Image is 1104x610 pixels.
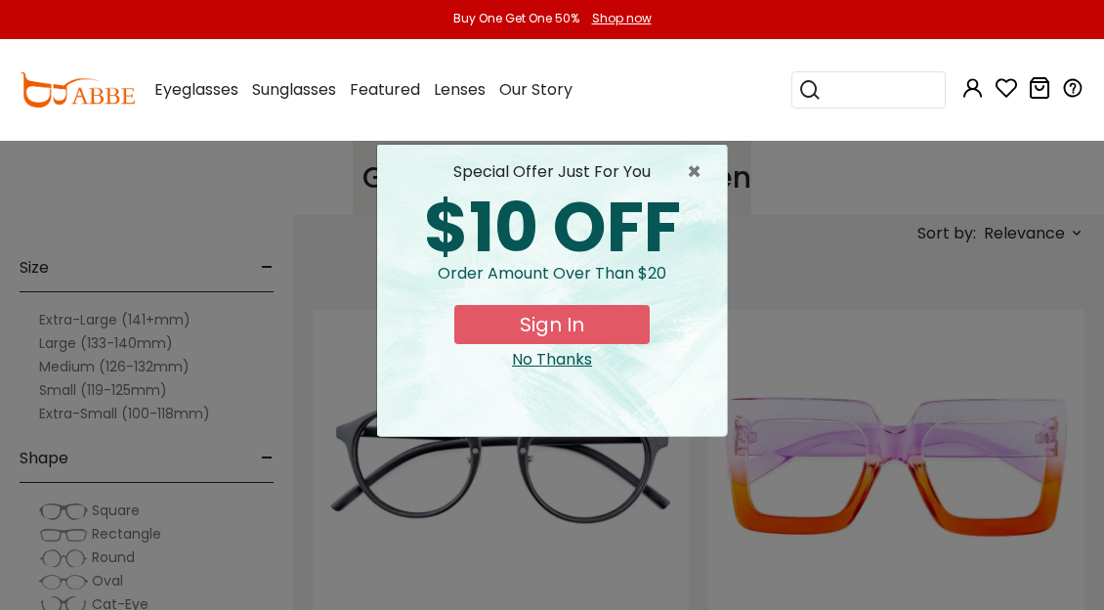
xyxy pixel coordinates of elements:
span: Sunglasses [252,78,336,101]
div: Shop now [592,10,652,27]
div: Buy One Get One 50% [453,10,579,27]
a: Shop now [582,10,652,26]
span: Featured [350,78,420,101]
button: Close [687,160,711,184]
span: Our Story [499,78,573,101]
button: Sign In [454,305,650,344]
div: $10 OFF [393,194,711,262]
div: Order amount over than $20 [393,262,711,305]
span: Eyeglasses [154,78,238,101]
div: Close [393,348,711,371]
span: Lenses [434,78,486,101]
span: × [687,160,711,184]
img: abbeglasses.com [20,72,135,108]
div: special offer just for you [393,160,711,184]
